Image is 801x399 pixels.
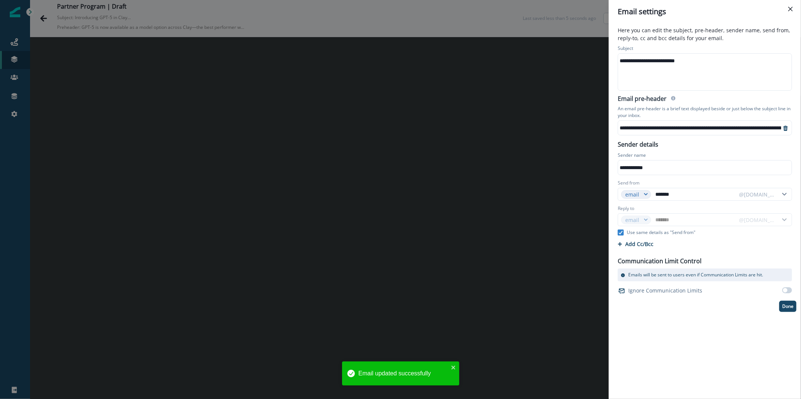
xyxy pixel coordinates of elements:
[783,125,789,131] svg: remove-preheader
[784,3,796,15] button: Close
[739,190,775,198] div: @[DOMAIN_NAME]
[628,286,702,294] p: Ignore Communication Limits
[618,6,792,17] div: Email settings
[618,95,667,104] h2: Email pre-header
[613,26,796,43] p: Here you can edit the subject, pre-header, sender name, send from, reply-to, cc and bcc details f...
[618,152,646,160] p: Sender name
[618,240,653,247] button: Add Cc/Bcc
[451,364,456,370] button: close
[618,104,792,120] p: An email pre-header is a brief text displayed beside or just below the subject line in your inbox.
[625,190,640,198] div: email
[618,180,640,186] label: Send from
[359,369,449,378] div: Email updated successfully
[627,229,695,236] p: Use same details as "Send from"
[613,138,663,149] p: Sender details
[618,45,633,53] p: Subject
[782,304,793,309] p: Done
[779,301,796,312] button: Done
[618,256,701,265] p: Communication Limit Control
[618,205,634,212] label: Reply to
[628,271,763,278] p: Emails will be sent to users even if Communication Limits are hit.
